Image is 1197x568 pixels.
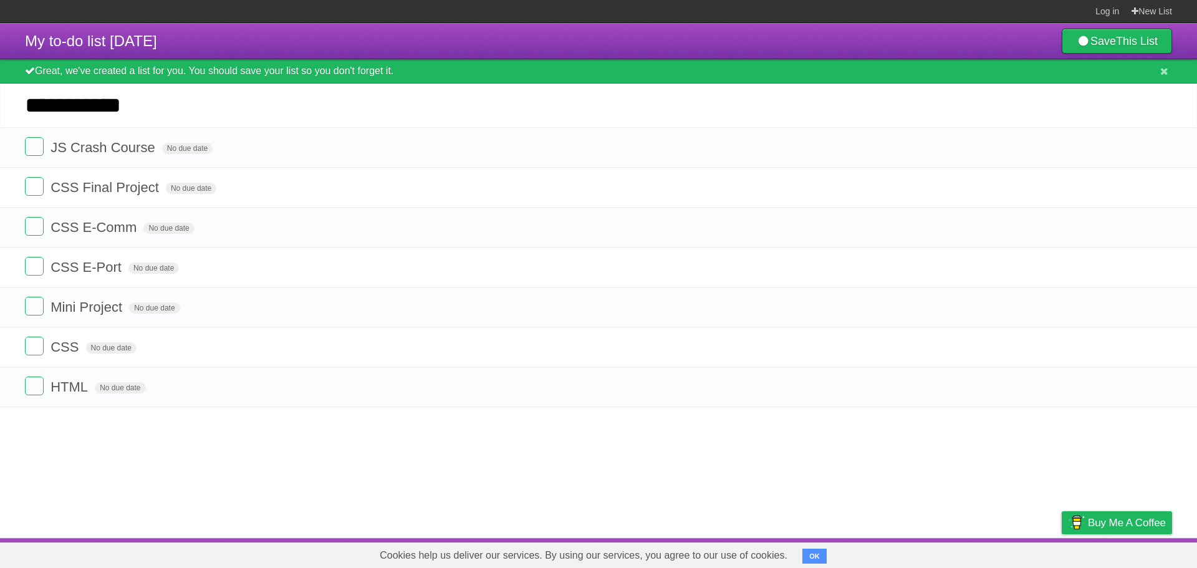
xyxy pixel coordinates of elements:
span: CSS E-Port [50,259,125,275]
span: No due date [95,382,145,393]
img: Buy me a coffee [1068,512,1085,533]
span: CSS [50,339,82,355]
span: No due date [162,143,213,154]
span: No due date [86,342,137,354]
a: Suggest a feature [1094,541,1172,565]
a: Privacy [1046,541,1078,565]
span: Buy me a coffee [1088,512,1166,534]
label: Done [25,217,44,236]
button: OK [802,549,827,564]
a: SaveThis List [1062,29,1172,54]
span: CSS Final Project [50,180,162,195]
b: This List [1116,35,1158,47]
label: Done [25,177,44,196]
span: No due date [129,302,180,314]
span: HTML [50,379,91,395]
label: Done [25,257,44,276]
span: CSS E-Comm [50,219,140,235]
span: Cookies help us deliver our services. By using our services, you agree to our use of cookies. [367,543,800,568]
label: Done [25,377,44,395]
a: About [896,541,922,565]
span: JS Crash Course [50,140,158,155]
label: Done [25,137,44,156]
a: Terms [1003,541,1031,565]
label: Done [25,337,44,355]
span: No due date [128,262,179,274]
span: My to-do list [DATE] [25,32,157,49]
span: No due date [143,223,194,234]
a: Developers [937,541,988,565]
label: Done [25,297,44,315]
a: Buy me a coffee [1062,511,1172,534]
span: No due date [166,183,216,194]
span: Mini Project [50,299,125,315]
